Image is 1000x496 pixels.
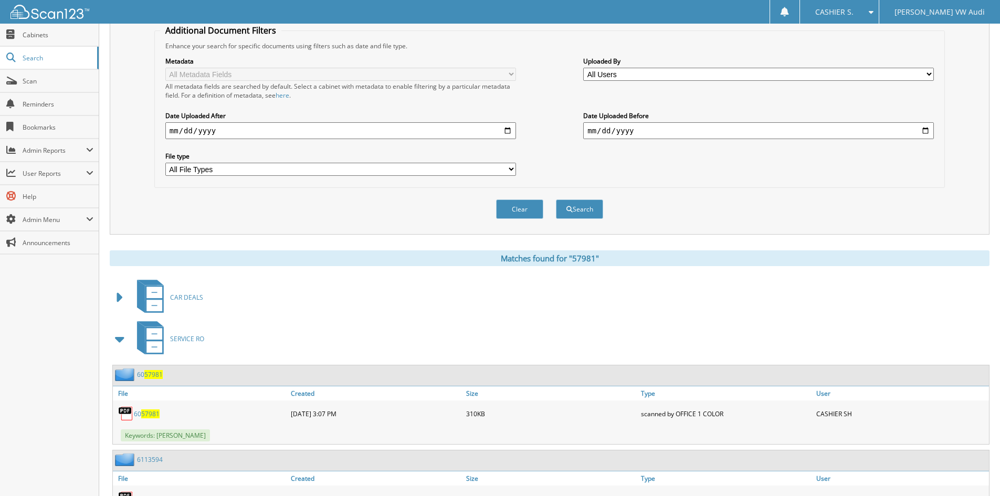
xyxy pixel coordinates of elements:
input: start [165,122,516,139]
span: [PERSON_NAME] VW Audi [894,9,985,15]
a: here [276,91,289,100]
a: User [814,386,989,400]
span: Search [23,54,92,62]
a: 6057981 [134,409,160,418]
a: Type [638,386,814,400]
span: Scan [23,77,93,86]
span: CAR DEALS [170,293,203,302]
a: Type [638,471,814,486]
span: Reminders [23,100,93,109]
div: CASHIER SH [814,403,989,424]
span: Admin Reports [23,146,86,155]
input: end [583,122,934,139]
img: folder2.png [115,453,137,466]
label: Metadata [165,57,516,66]
legend: Additional Document Filters [160,25,281,36]
a: 6113594 [137,455,163,464]
img: folder2.png [115,368,137,381]
button: Search [556,199,603,219]
img: scan123-logo-white.svg [10,5,89,19]
span: Help [23,192,93,201]
span: User Reports [23,169,86,178]
a: Size [464,386,639,400]
span: SERVICE RO [170,334,204,343]
a: User [814,471,989,486]
a: CAR DEALS [131,277,203,318]
button: Clear [496,199,543,219]
label: Date Uploaded Before [583,111,934,120]
a: File [113,471,288,486]
a: File [113,386,288,400]
label: File type [165,152,516,161]
label: Uploaded By [583,57,934,66]
a: 6057981 [137,370,163,379]
div: All metadata fields are searched by default. Select a cabinet with metadata to enable filtering b... [165,82,516,100]
img: PDF.png [118,406,134,421]
span: 57981 [141,409,160,418]
label: Date Uploaded After [165,111,516,120]
span: Keywords: [PERSON_NAME] [121,429,210,441]
div: scanned by OFFICE 1 COLOR [638,403,814,424]
div: 310KB [464,403,639,424]
span: Cabinets [23,30,93,39]
div: [DATE] 3:07 PM [288,403,464,424]
span: Admin Menu [23,215,86,224]
span: Bookmarks [23,123,93,132]
div: Enhance your search for specific documents using filters such as date and file type. [160,41,939,50]
div: Matches found for "57981" [110,250,990,266]
a: SERVICE RO [131,318,204,360]
a: Created [288,386,464,400]
a: Created [288,471,464,486]
span: 57981 [144,370,163,379]
a: Size [464,471,639,486]
span: CASHIER S. [815,9,854,15]
span: Announcements [23,238,93,247]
